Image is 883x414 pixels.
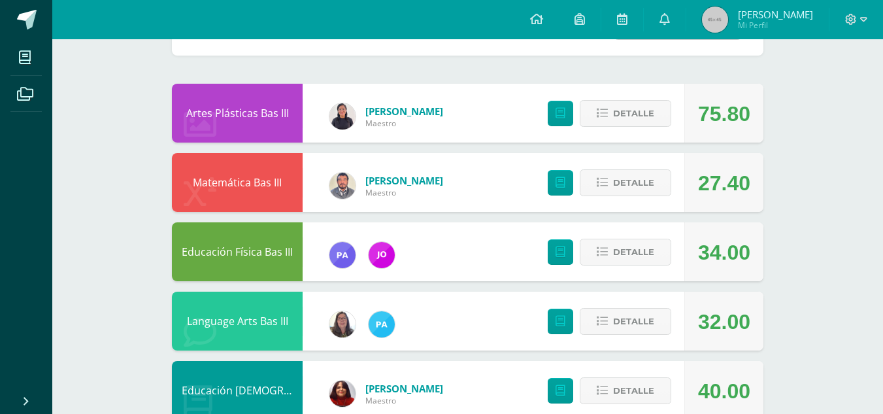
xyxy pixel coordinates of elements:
[365,395,443,406] span: Maestro
[613,309,654,334] span: Detalle
[365,187,443,198] span: Maestro
[329,103,356,129] img: b44a260999c9d2f44e9afe0ea64fd14b.png
[172,153,303,212] div: Matemática Bas III
[365,105,443,118] a: [PERSON_NAME]
[580,308,671,335] button: Detalle
[365,382,443,395] a: [PERSON_NAME]
[580,239,671,266] button: Detalle
[365,174,443,187] a: [PERSON_NAME]
[172,222,303,281] div: Educación Física Bas III
[613,240,654,264] span: Detalle
[172,292,303,351] div: Language Arts Bas III
[613,171,654,195] span: Detalle
[698,292,750,351] div: 32.00
[698,154,750,213] div: 27.40
[738,8,813,21] span: [PERSON_NAME]
[369,242,395,268] img: 75b744ccd90b308547c4c603ec795dc0.png
[702,7,728,33] img: 45x45
[329,242,356,268] img: 616581b55804112b05f25e86733e6298.png
[698,84,750,143] div: 75.80
[698,223,750,282] div: 34.00
[329,311,356,337] img: cfd18f4d180e531603d52aeab12d7099.png
[329,381,356,407] img: 5bb1a44df6f1140bb573547ac59d95bf.png
[613,379,654,403] span: Detalle
[738,20,813,31] span: Mi Perfil
[580,377,671,404] button: Detalle
[329,173,356,199] img: b3ade3febffa627f9cc084759de04a77.png
[613,101,654,126] span: Detalle
[172,84,303,143] div: Artes Plásticas Bas III
[369,311,395,337] img: 16d00d6a61aad0e8a558f8de8df831eb.png
[580,169,671,196] button: Detalle
[365,118,443,129] span: Maestro
[580,100,671,127] button: Detalle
